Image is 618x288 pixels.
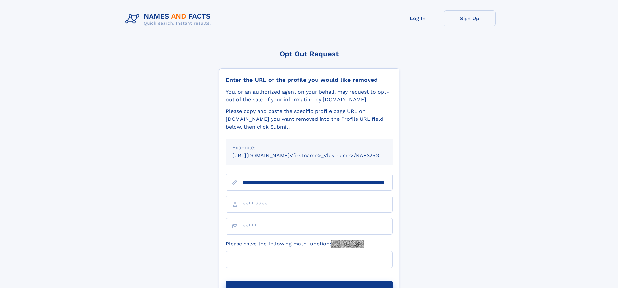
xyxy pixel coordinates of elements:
[226,240,364,248] label: Please solve the following math function:
[226,76,393,83] div: Enter the URL of the profile you would like removed
[392,10,444,26] a: Log In
[219,50,399,58] div: Opt Out Request
[226,88,393,104] div: You, or an authorized agent on your behalf, may request to opt-out of the sale of your informatio...
[232,144,386,152] div: Example:
[444,10,496,26] a: Sign Up
[232,152,405,158] small: [URL][DOMAIN_NAME]<firstname>_<lastname>/NAF325G-xxxxxxxx
[123,10,216,28] img: Logo Names and Facts
[226,107,393,131] div: Please copy and paste the specific profile page URL on [DOMAIN_NAME] you want removed into the Pr...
